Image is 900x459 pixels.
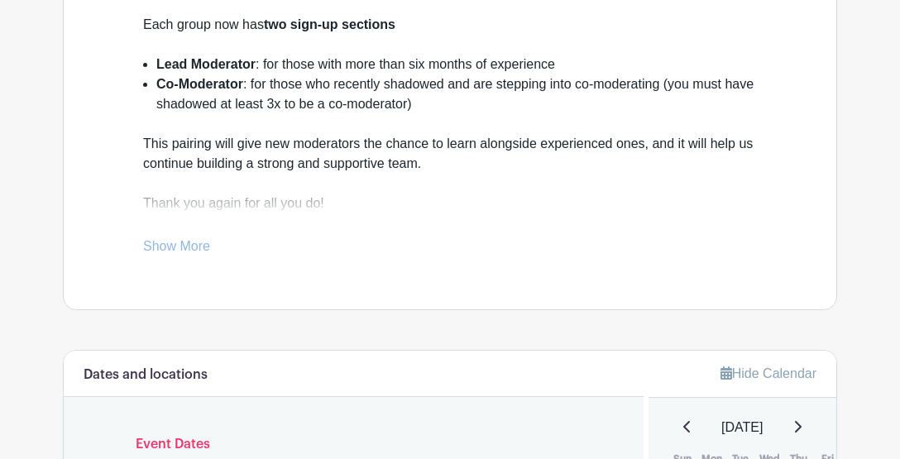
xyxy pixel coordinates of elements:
[721,418,763,437] span: [DATE]
[132,437,575,452] h6: Event Dates
[156,77,243,91] strong: Co-Moderator
[84,367,208,383] h6: Dates and locations
[143,134,757,293] div: This pairing will give new moderators the chance to learn alongside experienced ones, and it will...
[156,74,757,134] li: : for those who recently shadowed and are stepping into co-moderating (you must have shadowed at ...
[264,17,395,31] strong: two sign-up sections
[156,57,256,71] strong: Lead Moderator
[156,55,757,74] li: : for those with more than six months of experience
[143,15,757,55] div: Each group now has
[143,239,210,260] a: Show More
[720,366,816,380] a: Hide Calendar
